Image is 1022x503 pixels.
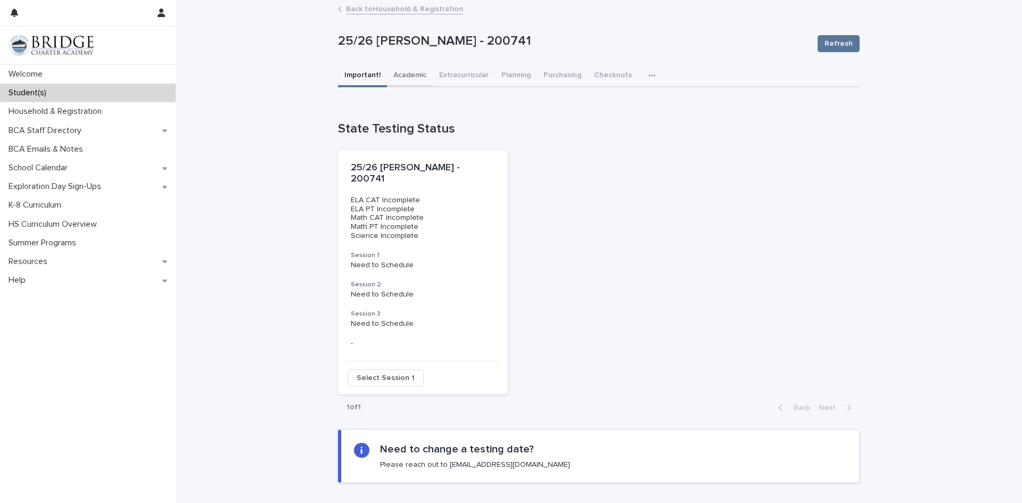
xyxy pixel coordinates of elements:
[4,257,56,267] p: Resources
[338,394,369,420] p: 1 of 1
[787,404,810,411] span: Back
[814,403,860,413] button: Next
[351,339,495,348] p: -
[4,219,105,229] p: HS Curriculum Overview
[588,65,638,87] button: Checkouts
[346,2,463,14] a: Back toHousehold & Registration
[770,403,814,413] button: Back
[351,251,495,260] h3: Session 1
[825,38,853,49] span: Refresh
[338,34,809,49] p: 25/26 [PERSON_NAME] - 200741
[537,65,588,87] button: Purchasing
[4,182,110,192] p: Exploration Day Sign-Ups
[380,460,570,469] p: Please reach out to [EMAIL_ADDRESS][DOMAIN_NAME]
[4,126,90,136] p: BCA Staff Directory
[4,69,51,79] p: Welcome
[4,144,92,154] p: BCA Emails & Notes
[4,200,70,210] p: K-8 Curriculum
[351,290,495,299] p: Need to Schedule
[338,65,387,87] button: Important!
[9,35,94,56] img: V1C1m3IdTEidaUdm9Hs0
[338,121,860,137] h1: State Testing Status
[351,281,495,289] h3: Session 2
[4,275,34,285] p: Help
[387,65,433,87] button: Academic
[351,319,495,328] p: Need to Schedule
[351,196,495,241] p: ELA CAT Incomplete ELA PT Incomplete Math CAT Incomplete Math PT Incomplete Science Incomplete
[357,373,415,383] span: Select Session 1
[495,65,537,87] button: Planning
[348,369,424,386] button: Select Session 1
[351,310,495,318] h3: Session 3
[4,238,85,248] p: Summer Programs
[351,261,495,270] p: Need to Schedule
[351,163,463,184] span: 25/26 [PERSON_NAME] - 200741
[433,65,495,87] button: Extracurricular
[338,150,508,394] a: 25/26 [PERSON_NAME] - 200741ELA CAT Incomplete ELA PT Incomplete Math CAT Incomplete Math PT Inco...
[4,88,55,98] p: Student(s)
[818,35,860,52] button: Refresh
[4,163,76,173] p: School Calendar
[4,106,110,117] p: Household & Registration
[819,404,842,411] span: Next
[380,443,534,456] h2: Need to change a testing date?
